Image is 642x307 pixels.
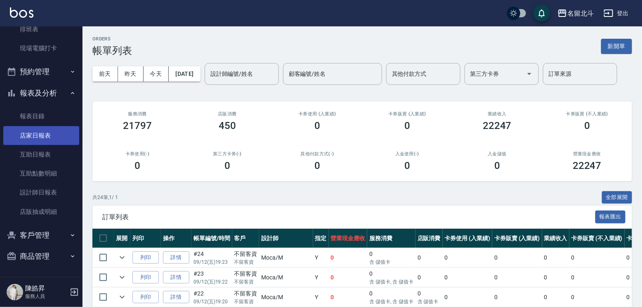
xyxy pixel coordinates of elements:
td: 0 [542,268,569,287]
button: 列印 [132,291,159,304]
button: 今天 [144,66,169,82]
a: 報表匯出 [595,213,626,220]
td: 0 [542,248,569,267]
h2: 其他付款方式(-) [282,151,352,157]
img: Logo [10,7,33,18]
td: 0 [367,288,415,307]
p: 不留客資 [234,258,257,266]
a: 詳情 [163,271,189,284]
img: Person [7,284,23,300]
td: 0 [443,288,493,307]
p: 09/12 (五) 19:22 [194,278,230,286]
th: 帳單編號/時間 [191,229,232,248]
td: #22 [191,288,232,307]
h2: 卡券使用(-) [102,151,172,157]
button: 登出 [600,6,632,21]
td: Y [313,268,329,287]
td: 0 [492,268,542,287]
td: Moca /M [259,268,313,287]
a: 設計師日報表 [3,183,79,202]
button: expand row [116,271,128,284]
h2: 業績收入 [462,111,532,117]
button: 全部展開 [602,191,633,204]
button: expand row [116,291,128,303]
h2: 卡券販賣 (入業績) [372,111,442,117]
p: 含 儲值卡, 含 儲值卡 [369,298,413,305]
button: [DATE] [169,66,200,82]
td: 0 [492,288,542,307]
h2: 卡券使用 (入業績) [282,111,352,117]
td: 0 [569,288,625,307]
th: 店販消費 [415,229,443,248]
a: 互助日報表 [3,145,79,164]
th: 卡券使用 (入業績) [443,229,493,248]
h2: 第三方卡券(-) [192,151,262,157]
h2: 入金使用(-) [372,151,442,157]
th: 客戶 [232,229,260,248]
h2: 卡券販賣 (不入業績) [552,111,622,117]
a: 現場電腦打卡 [3,39,79,58]
td: 0 [329,288,368,307]
button: 昨天 [118,66,144,82]
h3: 0 [314,160,320,171]
h3: 450 [219,120,236,131]
td: #24 [191,248,232,267]
p: 09/12 (五) 19:20 [194,298,230,305]
td: 0 [542,288,569,307]
button: 預約管理 [3,61,79,82]
th: 業績收入 [542,229,569,248]
h3: 0 [135,160,140,171]
h3: 21797 [123,120,152,131]
a: 新開單 [601,42,632,50]
button: expand row [116,251,128,264]
button: 客戶管理 [3,225,79,246]
h3: 服務消費 [102,111,172,117]
div: 不留客資 [234,289,257,298]
button: 新開單 [601,39,632,54]
p: 09/12 (五) 19:23 [194,258,230,266]
button: 報表及分析 [3,82,79,104]
button: 列印 [132,251,159,264]
h2: ORDERS [92,36,132,42]
h3: 22247 [573,160,602,171]
td: 0 [329,268,368,287]
td: 0 [415,288,443,307]
td: 0 [492,248,542,267]
td: Y [313,288,329,307]
a: 報表目錄 [3,107,79,126]
p: 含 儲值卡 [369,258,413,266]
td: 0 [415,248,443,267]
p: 服務人員 [25,293,67,300]
h3: 0 [494,160,500,171]
td: Moca /M [259,248,313,267]
th: 卡券販賣 (入業績) [492,229,542,248]
a: 詳情 [163,251,189,264]
th: 設計師 [259,229,313,248]
h3: 0 [224,160,230,171]
a: 店家日報表 [3,126,79,145]
a: 店販抽成明細 [3,202,79,221]
button: 名留北斗 [554,5,597,22]
td: 0 [569,248,625,267]
th: 服務消費 [367,229,415,248]
td: 0 [367,248,415,267]
td: 0 [415,268,443,287]
td: 0 [329,248,368,267]
td: 0 [443,248,493,267]
th: 展開 [114,229,130,248]
button: 商品管理 [3,246,79,267]
p: 共 24 筆, 1 / 1 [92,194,118,201]
button: 列印 [132,271,159,284]
h3: 22247 [483,120,512,131]
th: 操作 [161,229,191,248]
h3: 0 [404,160,410,171]
div: 不留客資 [234,250,257,258]
a: 互助點數明細 [3,164,79,183]
p: 含 儲值卡 [418,298,441,305]
th: 卡券販賣 (不入業績) [569,229,625,248]
button: 報表匯出 [595,211,626,223]
p: 不留客資 [234,278,257,286]
th: 營業現金應收 [329,229,368,248]
p: 不留客資 [234,298,257,305]
button: Open [523,67,536,80]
